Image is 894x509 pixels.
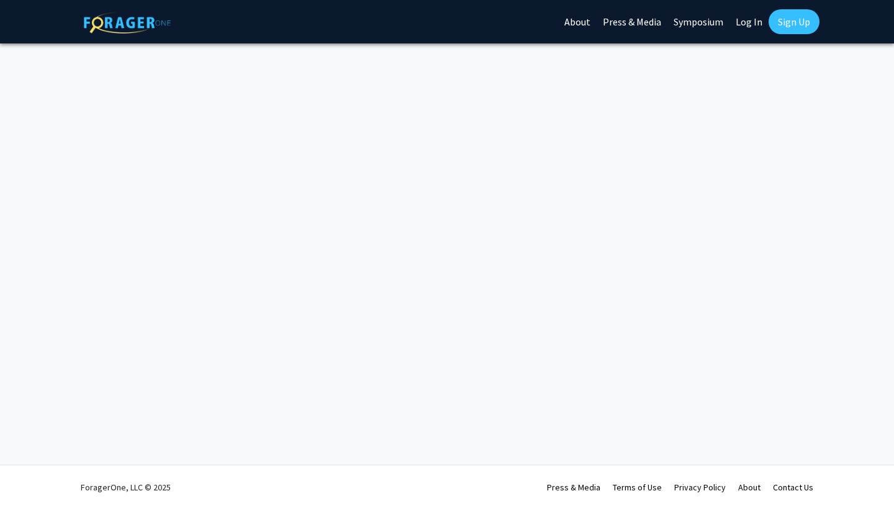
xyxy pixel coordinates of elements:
a: Press & Media [547,482,600,493]
a: About [738,482,761,493]
a: Contact Us [773,482,813,493]
img: ForagerOne Logo [84,12,171,34]
div: ForagerOne, LLC © 2025 [81,466,171,509]
a: Privacy Policy [674,482,726,493]
a: Sign Up [769,9,819,34]
a: Terms of Use [613,482,662,493]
